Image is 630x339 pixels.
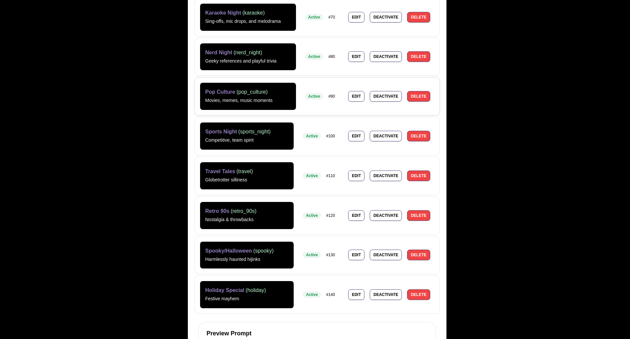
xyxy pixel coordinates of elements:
button: Deactivate [370,131,402,141]
div: Movies, memes, music moments [205,97,291,105]
div: Geeky references and playful trivia [205,57,291,65]
span: Active [303,173,321,179]
strong: Spooky/Halloween [205,248,252,254]
span: (nerd_night) [233,50,262,55]
button: Edit [348,131,364,141]
button: Delete [407,250,430,260]
div: Globetrotter silliness [205,176,289,184]
button: Delete [407,51,430,62]
span: Active [303,213,321,218]
button: Edit [348,289,364,300]
div: Sing-offs, mic drops, and melodrama [205,18,291,25]
div: Nostalgia & throwbacks [205,216,289,224]
button: Deactivate [370,250,402,260]
button: Edit [348,51,364,62]
button: Deactivate [370,210,402,221]
span: (karaoke) [242,10,265,16]
span: (pop_culture) [236,89,268,95]
strong: Travel Tales [205,169,235,174]
div: Harmlessly haunted hijinks [205,256,289,264]
span: (travel) [236,169,253,174]
button: Delete [407,131,430,141]
span: Active [305,93,323,99]
span: #130 [326,252,335,258]
button: Deactivate [370,289,402,300]
span: #70 [328,14,335,20]
button: Edit [348,170,364,181]
button: Edit [348,250,364,260]
button: Deactivate [370,12,402,23]
span: Active [305,54,323,60]
button: Delete [407,210,430,221]
button: Deactivate [370,170,402,181]
span: Active [303,292,321,298]
span: #90 [328,93,335,99]
button: Deactivate [370,51,402,62]
span: Active [305,14,323,20]
strong: Retro 90s [205,208,230,214]
strong: Karaoke Night [205,10,241,16]
span: #110 [326,173,335,179]
strong: Nerd Night [205,50,232,55]
span: #80 [328,54,335,60]
span: (retro_90s) [231,208,256,214]
span: (sports_night) [238,129,271,134]
span: #120 [326,213,335,218]
span: #140 [326,292,335,298]
button: Edit [348,12,364,23]
strong: Pop Culture [205,89,235,95]
span: Active [303,133,321,139]
button: Delete [407,12,430,23]
span: #100 [326,133,335,139]
strong: Sports Night [205,129,237,134]
button: Edit [348,91,364,102]
span: (holiday) [246,287,266,293]
button: Delete [407,289,430,300]
button: Delete [407,170,430,181]
span: Active [303,252,321,258]
button: Edit [348,210,364,221]
div: Competitive, team spirit [205,136,289,144]
h4: Preview Prompt [207,330,428,337]
div: Festive mayhem [205,295,289,303]
button: Deactivate [370,91,402,102]
span: (spooky) [253,248,273,254]
button: Delete [407,91,430,102]
strong: Holiday Special [205,287,244,293]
